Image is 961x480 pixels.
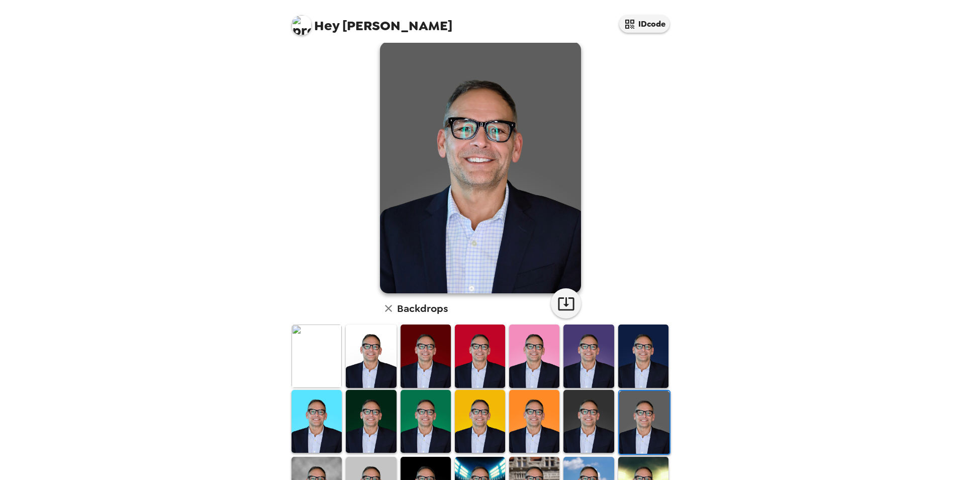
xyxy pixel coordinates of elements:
span: [PERSON_NAME] [292,10,452,33]
img: profile pic [292,15,312,35]
button: IDcode [619,15,669,33]
img: Original [292,325,342,387]
img: user [380,42,581,293]
span: Hey [314,17,339,35]
h6: Backdrops [397,300,448,316]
